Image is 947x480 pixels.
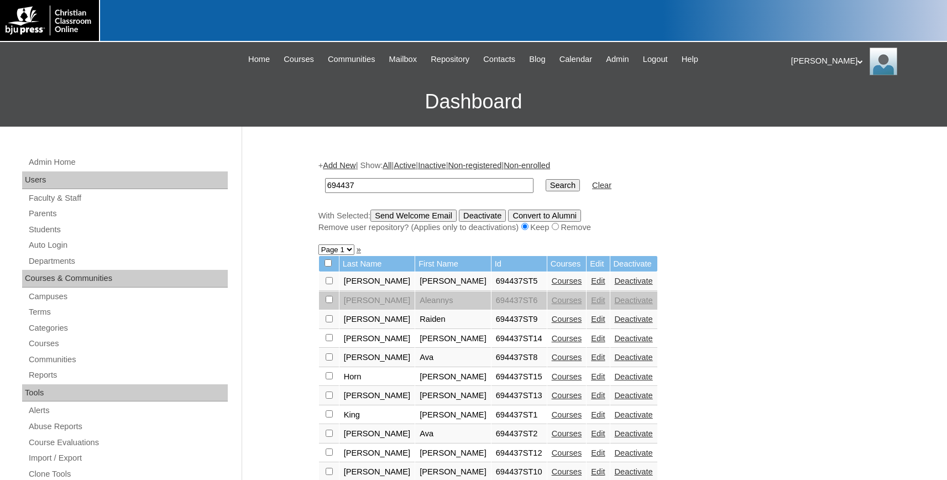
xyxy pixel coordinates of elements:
[643,53,668,66] span: Logout
[425,53,475,66] a: Repository
[415,444,491,463] td: [PERSON_NAME]
[791,48,936,75] div: [PERSON_NAME]
[491,387,547,405] td: 694437ST13
[491,444,547,463] td: 694437ST12
[870,48,897,75] img: Karen Lawton
[339,387,415,405] td: [PERSON_NAME]
[478,53,521,66] a: Contacts
[552,410,582,419] a: Courses
[591,467,605,476] a: Edit
[592,181,611,190] a: Clear
[28,305,228,319] a: Terms
[339,348,415,367] td: [PERSON_NAME]
[491,368,547,387] td: 694437ST15
[591,296,605,305] a: Edit
[418,161,446,170] a: Inactive
[591,315,605,324] a: Edit
[491,310,547,329] td: 694437ST9
[491,406,547,425] td: 694437ST1
[28,404,228,418] a: Alerts
[415,310,491,329] td: Raiden
[243,53,275,66] a: Home
[28,191,228,205] a: Faculty & Staff
[28,207,228,221] a: Parents
[547,256,587,272] td: Courses
[483,53,515,66] span: Contacts
[615,410,653,419] a: Deactivate
[591,276,605,285] a: Edit
[615,372,653,381] a: Deactivate
[552,353,582,362] a: Courses
[591,429,605,438] a: Edit
[323,161,355,170] a: Add New
[318,210,866,233] div: With Selected:
[339,406,415,425] td: King
[491,425,547,444] td: 694437ST2
[610,256,657,272] td: Deactivate
[491,330,547,348] td: 694437ST14
[552,334,582,343] a: Courses
[615,353,653,362] a: Deactivate
[383,161,391,170] a: All
[28,321,228,335] a: Categories
[28,155,228,169] a: Admin Home
[339,444,415,463] td: [PERSON_NAME]
[606,53,629,66] span: Admin
[6,77,941,127] h3: Dashboard
[28,368,228,382] a: Reports
[504,161,550,170] a: Non-enrolled
[22,171,228,189] div: Users
[339,291,415,310] td: [PERSON_NAME]
[357,245,361,254] a: »
[248,53,270,66] span: Home
[682,53,698,66] span: Help
[28,451,228,465] a: Import / Export
[28,420,228,434] a: Abuse Reports
[591,448,605,457] a: Edit
[370,210,457,222] input: Send Welcome Email
[415,272,491,291] td: [PERSON_NAME]
[28,290,228,304] a: Campuses
[318,222,866,233] div: Remove user repository? (Applies only to deactivations) Keep Remove
[6,6,93,35] img: logo-white.png
[415,348,491,367] td: Ava
[339,272,415,291] td: [PERSON_NAME]
[552,391,582,400] a: Courses
[491,291,547,310] td: 694437ST6
[552,315,582,324] a: Courses
[591,372,605,381] a: Edit
[328,53,375,66] span: Communities
[389,53,417,66] span: Mailbox
[491,348,547,367] td: 694437ST8
[448,161,501,170] a: Non-registered
[415,256,491,272] td: First Name
[325,178,533,193] input: Search
[615,276,653,285] a: Deactivate
[615,467,653,476] a: Deactivate
[415,425,491,444] td: Ava
[339,256,415,272] td: Last Name
[552,276,582,285] a: Courses
[552,467,582,476] a: Courses
[591,353,605,362] a: Edit
[676,53,704,66] a: Help
[28,337,228,351] a: Courses
[384,53,423,66] a: Mailbox
[28,223,228,237] a: Students
[554,53,598,66] a: Calendar
[339,425,415,444] td: [PERSON_NAME]
[552,429,582,438] a: Courses
[546,179,580,191] input: Search
[615,315,653,324] a: Deactivate
[591,391,605,400] a: Edit
[615,448,653,457] a: Deactivate
[600,53,635,66] a: Admin
[491,272,547,291] td: 694437ST5
[284,53,314,66] span: Courses
[415,406,491,425] td: [PERSON_NAME]
[529,53,545,66] span: Blog
[28,436,228,450] a: Course Evaluations
[524,53,551,66] a: Blog
[339,330,415,348] td: [PERSON_NAME]
[459,210,506,222] input: Deactivate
